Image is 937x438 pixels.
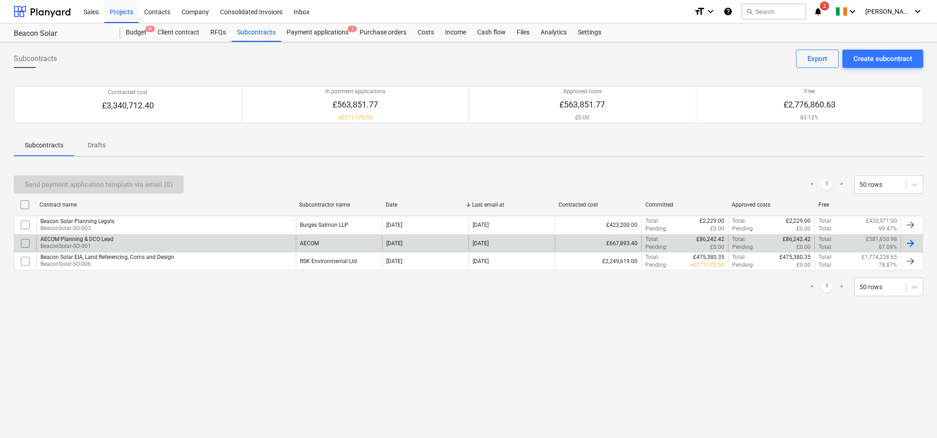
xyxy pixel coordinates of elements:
[300,222,348,228] div: Burges Salmon LLP
[152,23,205,42] div: Client contract
[40,218,114,225] div: Beacon Solar Planning Legals
[836,179,847,190] a: Next page
[847,6,858,17] i: keyboard_arrow_down
[555,253,641,269] div: £2,249,619.00
[879,261,897,269] p: 78.87%
[146,26,155,32] span: 9+
[818,202,897,208] div: Free
[700,217,724,225] p: £2,229.00
[818,261,832,269] p: Total :
[862,253,897,261] p: £1,774,238.65
[102,100,154,111] p: £3,340,712.40
[85,140,107,150] p: Drafts
[40,225,114,232] p: BeaconSolar-SO-003
[40,260,174,268] p: BeaconSolar-SO-006
[796,225,811,233] p: £0.00
[746,8,753,15] span: search
[836,281,847,292] a: Next page
[559,88,605,95] p: Approved costs
[693,253,724,261] p: £475,380.35
[732,236,746,243] p: Total :
[912,6,923,17] i: keyboard_arrow_down
[732,253,746,261] p: Total :
[820,1,829,11] span: 2
[796,243,811,251] p: £0.00
[866,236,897,243] p: £581,650.98
[281,23,354,42] a: Payment applications1
[723,6,733,17] i: Knowledge base
[865,8,911,15] span: [PERSON_NAME]
[386,240,402,247] div: [DATE]
[821,281,832,292] a: Page 1 is your current page
[559,99,605,110] p: £563,851.77
[511,23,535,42] a: Files
[645,217,659,225] p: Total :
[694,6,705,17] i: format_size
[696,236,724,243] p: £86,242.42
[535,23,572,42] a: Analytics
[102,89,154,96] p: Contracted cost
[783,236,811,243] p: £86,242.42
[796,50,839,68] button: Export
[879,243,897,251] p: 87.09%
[555,236,641,251] div: £667,893.40
[645,202,724,208] div: Committed
[784,88,835,95] p: Free
[891,394,937,438] iframe: Chat Widget
[40,242,113,250] p: BeaconSolar-SO-001
[784,99,835,110] p: £2,776,860.63
[853,53,912,65] div: Create subcontract
[300,258,357,264] div: RSK Environmental Ltd
[472,23,511,42] div: Cash flow
[842,50,923,68] button: Create subcontract
[559,114,605,122] p: £0.00
[732,202,811,208] div: Approved costs
[300,240,319,247] div: AECOM
[325,88,385,95] p: In payment applications
[354,23,412,42] a: Purchase orders
[710,225,724,233] p: £0.00
[732,217,746,225] p: Total :
[779,253,811,261] p: £475,380.35
[40,202,292,208] div: Contract name
[645,236,659,243] p: Total :
[818,217,832,225] p: Total :
[807,179,818,190] a: Previous page
[440,23,472,42] a: Income
[796,261,811,269] p: £0.00
[555,217,641,233] div: £423,200.00
[40,236,113,242] div: AECOM Planning & DCO Lead
[818,253,832,261] p: Total :
[231,23,281,42] a: Subcontracts
[25,140,63,150] p: Subcontracts
[807,281,818,292] a: Previous page
[645,261,667,269] p: Pending :
[742,4,806,19] button: Search
[386,222,402,228] div: [DATE]
[784,114,835,122] p: 83.12%
[412,23,440,42] a: Costs
[879,225,897,233] p: 99.47%
[786,217,811,225] p: £2,229.00
[325,114,385,122] p: + £171,175.55
[572,23,607,42] div: Settings
[14,29,109,39] div: Beacon Solar
[473,240,489,247] div: [DATE]
[205,23,231,42] a: RFQs
[807,53,827,65] div: Export
[732,225,754,233] p: Pending :
[818,225,832,233] p: Total :
[120,23,152,42] a: Budget9+
[299,202,378,208] div: Subcontractor name
[472,202,551,208] div: Last email at
[705,6,716,17] i: keyboard_arrow_down
[818,236,832,243] p: Total :
[386,258,402,264] div: [DATE]
[645,243,667,251] p: Pending :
